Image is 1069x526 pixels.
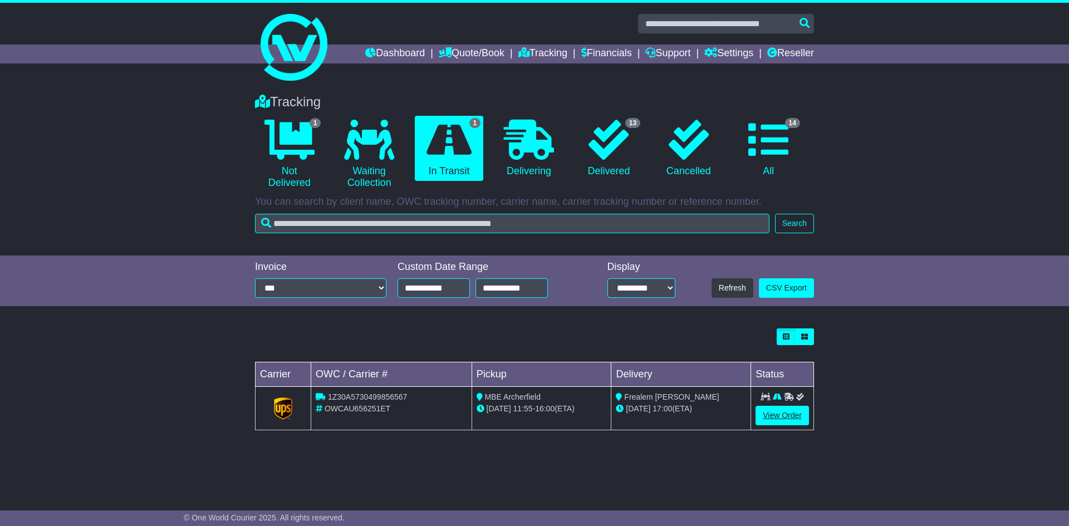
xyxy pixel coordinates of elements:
span: [DATE] [487,404,511,413]
div: Invoice [255,261,386,273]
span: OWCAU656251ET [325,404,390,413]
td: Status [751,362,814,387]
span: 1 [310,118,321,128]
span: 13 [625,118,640,128]
div: - (ETA) [477,403,607,415]
a: Delivering [494,116,563,181]
td: Carrier [256,362,311,387]
span: 11:55 [513,404,533,413]
a: Dashboard [365,45,425,63]
div: Display [607,261,675,273]
a: CSV Export [759,278,814,298]
p: You can search by client name, OWC tracking number, carrier name, carrier tracking number or refe... [255,196,814,208]
a: Settings [704,45,753,63]
button: Refresh [712,278,753,298]
span: 1 [469,118,481,128]
span: 17:00 [653,404,672,413]
a: 1 In Transit [415,116,483,181]
span: MBE Archerfield [485,392,541,401]
span: 16:00 [535,404,555,413]
a: Support [645,45,690,63]
span: © One World Courier 2025. All rights reserved. [184,513,345,522]
td: Delivery [611,362,751,387]
span: 1Z30A5730499856567 [328,392,407,401]
a: Quote/Book [439,45,504,63]
span: [DATE] [626,404,650,413]
a: Cancelled [654,116,723,181]
a: Reseller [767,45,814,63]
img: GetCarrierServiceLogo [274,397,293,420]
a: 1 Not Delivered [255,116,323,193]
a: 13 Delivered [575,116,643,181]
div: (ETA) [616,403,746,415]
button: Search [775,214,814,233]
div: Tracking [249,94,820,110]
a: Financials [581,45,632,63]
a: View Order [756,406,809,425]
a: Tracking [518,45,567,63]
span: Frealem [PERSON_NAME] [624,392,719,401]
a: 14 All [734,116,803,181]
span: 14 [785,118,800,128]
div: Custom Date Range [398,261,576,273]
td: OWC / Carrier # [311,362,472,387]
td: Pickup [472,362,611,387]
a: Waiting Collection [335,116,403,193]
